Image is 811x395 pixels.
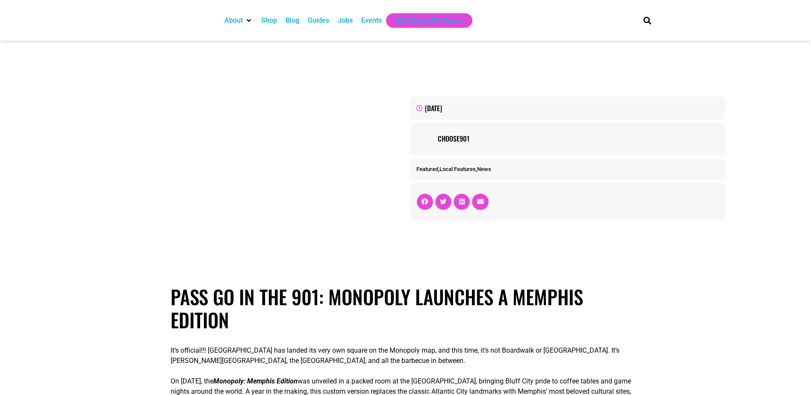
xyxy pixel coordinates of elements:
[171,285,640,331] h1: Pass Go in the 901: Monopoly Launches a Memphis Edition
[477,166,491,172] a: News
[416,129,434,146] img: Picture of Choose901
[224,15,243,26] a: About
[425,103,442,113] time: [DATE]
[472,194,488,210] div: Share on email
[220,13,257,28] div: About
[213,377,298,385] em: Monopoly: Memphis Edition
[286,15,299,26] a: Blog
[438,133,720,144] a: Choose901
[439,166,476,172] a: Local Features
[261,15,277,26] a: Shop
[435,194,451,210] div: Share on twitter
[417,194,433,210] div: Share on facebook
[640,13,654,27] div: Search
[171,345,640,366] p: It’s official!!! [GEOGRAPHIC_DATA] has landed its very own square on the Monopoly map, and this t...
[416,166,438,172] a: Featured
[454,194,470,210] div: Share on linkedin
[361,15,382,26] a: Events
[308,15,329,26] a: Guides
[416,166,491,172] span: , ,
[338,15,353,26] a: Jobs
[395,15,464,26] a: Get Choose901 Emails
[220,13,629,28] nav: Main nav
